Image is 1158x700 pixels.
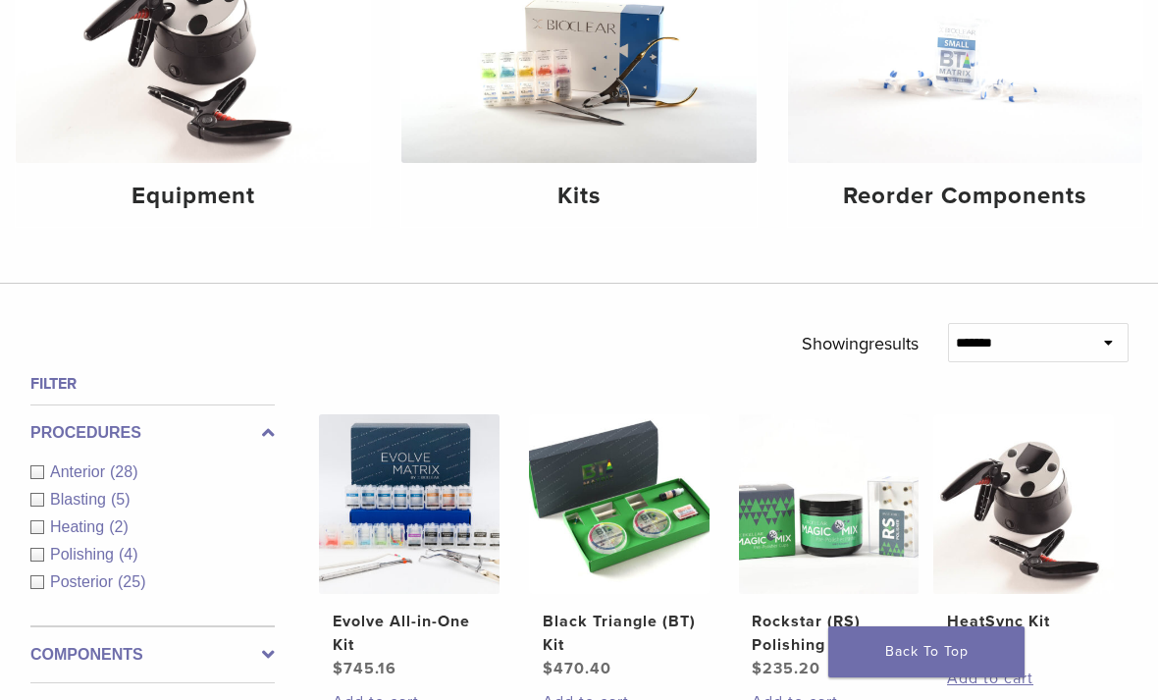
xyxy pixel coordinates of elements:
[50,518,109,535] span: Heating
[752,610,905,657] h2: Rockstar (RS) Polishing Kit
[947,610,1100,633] h2: HeatSync Kit
[828,626,1025,677] a: Back To Top
[543,610,696,657] h2: Black Triangle (BT) Kit
[111,491,131,508] span: (5)
[752,659,820,678] bdi: 235.20
[529,414,710,595] img: Black Triangle (BT) Kit
[529,414,710,681] a: Black Triangle (BT) KitBlack Triangle (BT) Kit $470.40
[543,659,553,678] span: $
[31,179,354,214] h4: Equipment
[319,414,500,595] img: Evolve All-in-One Kit
[333,659,396,678] bdi: 745.16
[933,414,1114,595] img: HeatSync Kit
[739,414,920,681] a: Rockstar (RS) Polishing KitRockstar (RS) Polishing Kit $235.20
[804,179,1127,214] h4: Reorder Components
[319,414,500,681] a: Evolve All-in-One KitEvolve All-in-One Kit $745.16
[30,372,275,396] h4: Filter
[50,573,118,590] span: Posterior
[333,659,343,678] span: $
[50,463,110,480] span: Anterior
[543,659,611,678] bdi: 470.40
[933,414,1114,658] a: HeatSync KitHeatSync Kit $1,041.70
[739,414,920,595] img: Rockstar (RS) Polishing Kit
[50,491,111,508] span: Blasting
[119,546,138,563] span: (4)
[947,667,1100,690] a: Add to cart: “HeatSync Kit”
[110,463,137,480] span: (28)
[109,518,129,535] span: (2)
[30,643,275,667] label: Components
[333,610,486,657] h2: Evolve All-in-One Kit
[752,659,763,678] span: $
[118,573,145,590] span: (25)
[30,421,275,445] label: Procedures
[417,179,740,214] h4: Kits
[50,546,119,563] span: Polishing
[802,323,919,364] p: Showing results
